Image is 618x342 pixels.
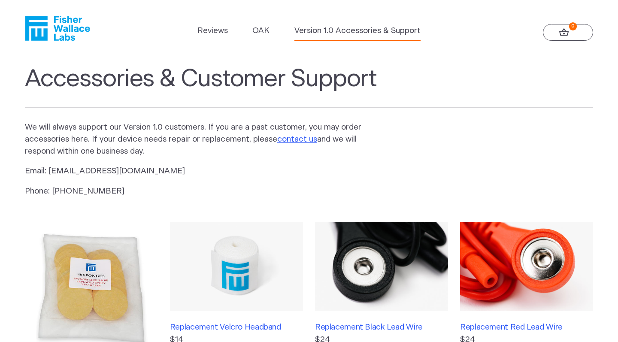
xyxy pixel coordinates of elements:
h3: Replacement Velcro Headband [170,323,303,332]
a: 0 [543,24,594,41]
strong: 0 [569,22,577,30]
a: OAK [252,25,270,37]
a: Version 1.0 Accessories & Support [294,25,421,37]
p: Email: [EMAIL_ADDRESS][DOMAIN_NAME] [25,165,375,177]
img: Replacement Red Lead Wire [460,222,593,311]
p: We will always support our Version 1.0 customers. If you are a past customer, you may order acces... [25,121,375,157]
a: Reviews [197,25,228,37]
h3: Replacement Black Lead Wire [315,323,448,332]
a: Fisher Wallace [25,16,90,41]
a: contact us [277,135,317,143]
p: Phone: [PHONE_NUMBER] [25,185,375,197]
h1: Accessories & Customer Support [25,65,594,108]
img: Replacement Velcro Headband [170,222,303,311]
img: Replacement Black Lead Wire [315,222,448,311]
h3: Replacement Red Lead Wire [460,323,593,332]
